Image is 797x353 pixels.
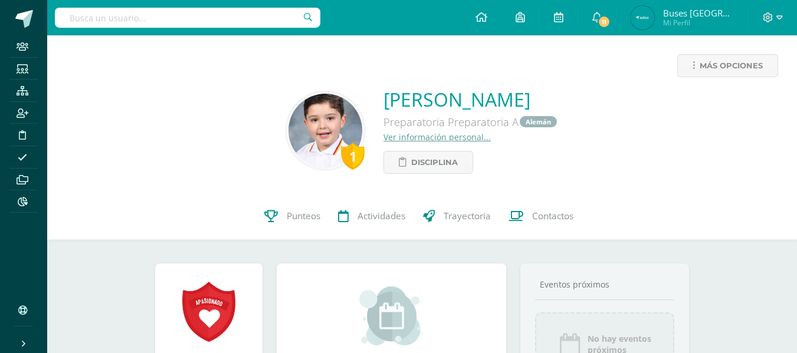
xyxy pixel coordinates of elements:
img: eabdb64b8349d75b287ecc3093decd30.png [288,94,362,167]
a: Alemán [520,116,557,127]
span: Trayectoria [444,210,491,223]
a: Disciplina [383,151,473,174]
span: Mi Perfil [663,18,734,28]
input: Busca un usuario... [55,8,320,28]
a: Ver información personal... [383,131,491,143]
a: Actividades [329,193,414,240]
a: Contactos [500,193,582,240]
a: Trayectoria [414,193,500,240]
a: [PERSON_NAME] [383,87,558,112]
div: 1 [341,143,365,170]
a: Punteos [255,193,329,240]
span: Punteos [287,210,320,223]
img: event_small.png [359,286,424,345]
div: Preparatoria Preparatoria A [383,112,558,131]
span: Más opciones [700,55,763,77]
span: 11 [597,15,610,28]
span: Actividades [357,210,405,223]
span: Contactos [532,210,573,223]
span: Buses [GEOGRAPHIC_DATA] [663,7,734,19]
a: Más opciones [677,54,778,77]
span: Disciplina [411,151,458,173]
img: fc6c33b0aa045aa3213aba2fdb094e39.png [631,6,654,29]
div: Eventos próximos [535,279,674,290]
